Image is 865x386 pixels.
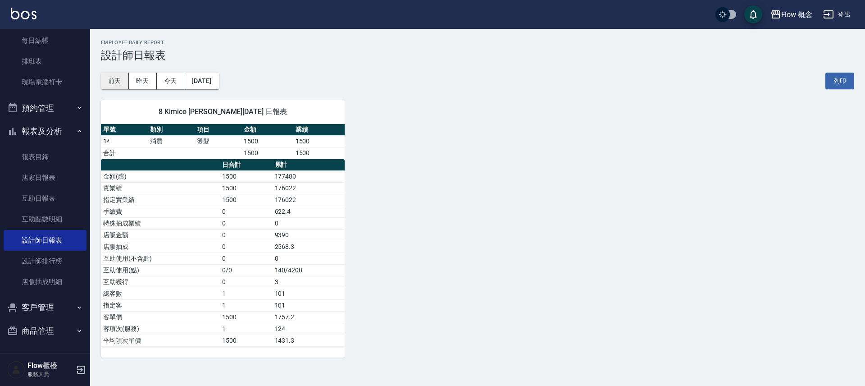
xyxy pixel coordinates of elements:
[220,182,272,194] td: 1500
[101,73,129,89] button: 前天
[101,194,220,206] td: 指定實業績
[744,5,762,23] button: save
[220,194,272,206] td: 1500
[4,230,86,251] a: 設計師日報表
[101,253,220,264] td: 互助使用(不含點)
[101,159,345,347] table: a dense table
[4,96,86,120] button: 預約管理
[101,229,220,241] td: 店販金額
[101,49,854,62] h3: 設計師日報表
[195,124,241,136] th: 項目
[101,299,220,311] td: 指定客
[220,229,272,241] td: 0
[273,206,345,217] td: 622.4
[101,124,148,136] th: 單號
[4,188,86,209] a: 互助日報表
[273,229,345,241] td: 9390
[273,311,345,323] td: 1757.2
[101,40,854,46] h2: Employee Daily Report
[11,8,36,19] img: Logo
[148,135,195,147] td: 消費
[767,5,816,24] button: Flow 概念
[4,209,86,230] a: 互助點數明細
[4,30,86,51] a: 每日結帳
[101,335,220,346] td: 平均項次單價
[195,135,241,147] td: 燙髮
[112,107,334,116] span: 8 Kimico [PERSON_NAME][DATE] 日報表
[4,167,86,188] a: 店家日報表
[101,217,220,229] td: 特殊抽成業績
[184,73,219,89] button: [DATE]
[101,264,220,276] td: 互助使用(點)
[4,271,86,292] a: 店販抽成明細
[273,241,345,253] td: 2568.3
[220,170,272,182] td: 1500
[273,276,345,288] td: 3
[220,288,272,299] td: 1
[148,124,195,136] th: 類別
[220,264,272,276] td: 0/0
[220,206,272,217] td: 0
[4,119,86,143] button: 報表及分析
[220,253,272,264] td: 0
[241,124,293,136] th: 金額
[781,9,813,20] div: Flow 概念
[101,241,220,253] td: 店販抽成
[101,182,220,194] td: 實業績
[101,206,220,217] td: 手續費
[293,147,345,159] td: 1500
[101,323,220,335] td: 客項次(服務)
[293,135,345,147] td: 1500
[4,72,86,92] a: 現場電腦打卡
[273,335,345,346] td: 1431.3
[220,217,272,229] td: 0
[101,124,345,159] table: a dense table
[273,264,345,276] td: 140/4200
[273,253,345,264] td: 0
[220,311,272,323] td: 1500
[101,288,220,299] td: 總客數
[4,51,86,72] a: 排班表
[825,73,854,89] button: 列印
[101,276,220,288] td: 互助獲得
[220,299,272,311] td: 1
[273,299,345,311] td: 101
[273,170,345,182] td: 177480
[220,241,272,253] td: 0
[220,335,272,346] td: 1500
[273,159,345,171] th: 累計
[157,73,185,89] button: 今天
[101,147,148,159] td: 合計
[101,170,220,182] td: 金額(虛)
[4,296,86,319] button: 客戶管理
[273,288,345,299] td: 101
[27,370,73,378] p: 服務人員
[4,251,86,271] a: 設計師排行榜
[7,361,25,379] img: Person
[273,194,345,206] td: 176022
[241,147,293,159] td: 1500
[220,276,272,288] td: 0
[819,6,854,23] button: 登出
[220,323,272,335] td: 1
[273,182,345,194] td: 176022
[27,361,73,370] h5: Flow櫃檯
[101,311,220,323] td: 客單價
[4,319,86,343] button: 商品管理
[273,323,345,335] td: 124
[273,217,345,229] td: 0
[293,124,345,136] th: 業績
[220,159,272,171] th: 日合計
[4,147,86,167] a: 報表目錄
[241,135,293,147] td: 1500
[129,73,157,89] button: 昨天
